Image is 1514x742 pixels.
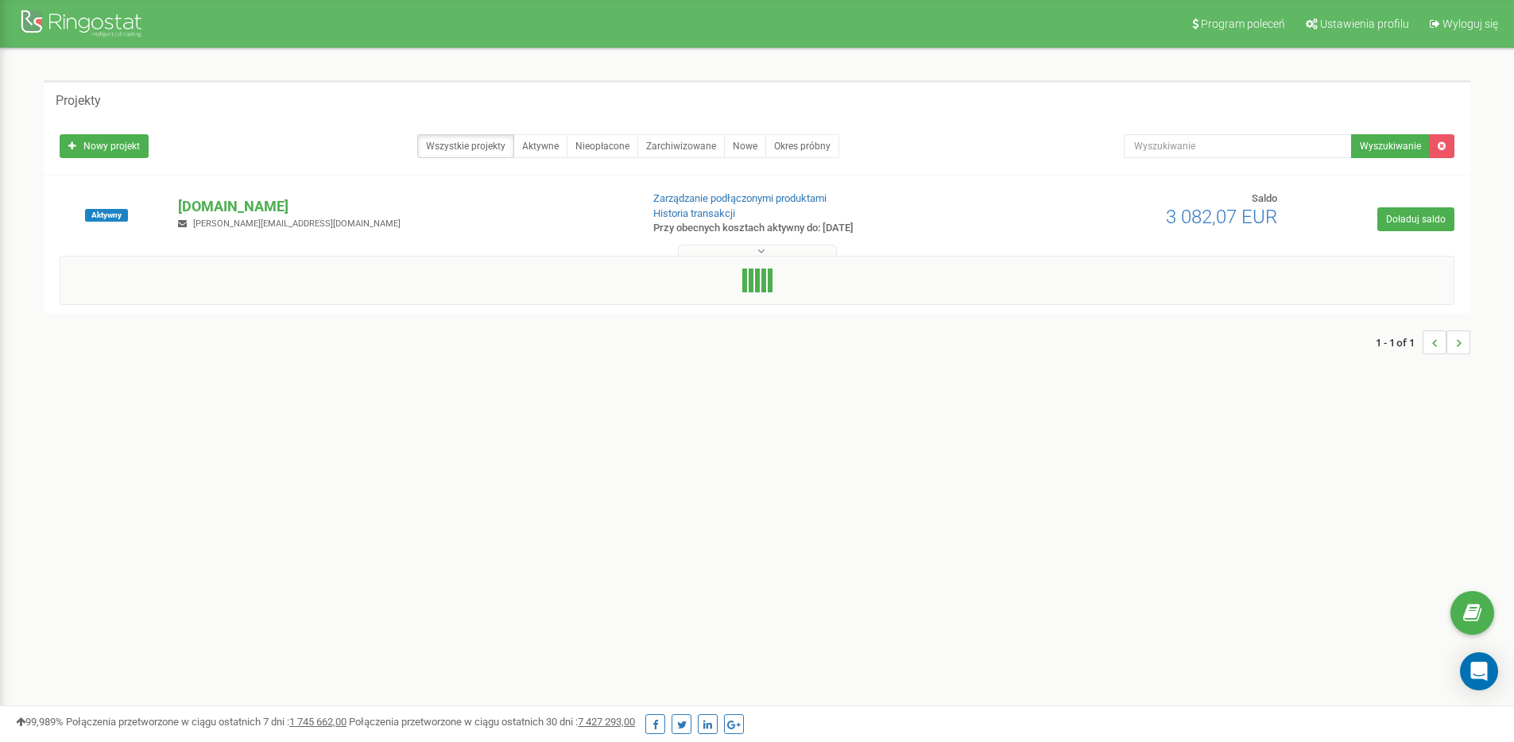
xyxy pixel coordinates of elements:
[1201,17,1285,30] span: Program poleceń
[60,134,149,158] a: Nowy projekt
[1376,330,1423,354] span: 1 - 1 of 1
[653,192,827,204] a: Zarządzanie podłączonymi produktami
[1166,206,1277,228] span: 3 082,07 EUR
[1442,17,1498,30] span: Wyloguj się
[578,716,635,728] u: 7 427 293,00
[193,218,401,229] span: [PERSON_NAME][EMAIL_ADDRESS][DOMAIN_NAME]
[56,94,101,108] h5: Projekty
[16,716,64,728] span: 99,989%
[653,221,984,236] p: Przy obecnych kosztach aktywny do: [DATE]
[85,209,128,222] span: Aktywny
[653,207,735,219] a: Historia transakcji
[1320,17,1409,30] span: Ustawienia profilu
[1351,134,1430,158] button: Wyszukiwanie
[1124,134,1352,158] input: Wyszukiwanie
[1252,192,1277,204] span: Saldo
[567,134,638,158] a: Nieopłacone
[1376,315,1470,370] nav: ...
[1460,652,1498,690] div: Open Intercom Messenger
[1377,207,1454,231] a: Doładuj saldo
[178,196,627,217] p: [DOMAIN_NAME]
[637,134,725,158] a: Zarchiwizowane
[417,134,514,158] a: Wszystkie projekty
[513,134,567,158] a: Aktywne
[765,134,839,158] a: Okres próbny
[66,716,347,728] span: Połączenia przetworzone w ciągu ostatnich 7 dni :
[349,716,635,728] span: Połączenia przetworzone w ciągu ostatnich 30 dni :
[289,716,347,728] u: 1 745 662,00
[724,134,766,158] a: Nowe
